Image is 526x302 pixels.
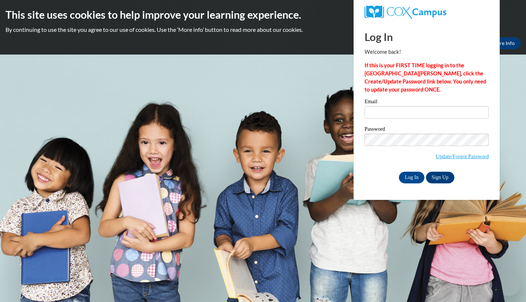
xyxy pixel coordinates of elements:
[365,5,446,19] img: COX Campus
[5,26,521,34] p: By continuing to use the site you agree to our use of cookies. Use the ‘More info’ button to read...
[365,126,489,134] label: Password
[365,29,489,44] h1: Log In
[365,62,486,93] strong: If this is your FIRST TIME logging in to the [GEOGRAPHIC_DATA][PERSON_NAME], click the Create/Upd...
[497,273,520,296] iframe: Button to launch messaging window
[426,172,454,183] a: Sign Up
[5,7,521,22] h2: This site uses cookies to help improve your learning experience.
[399,172,424,183] input: Log In
[365,5,489,19] a: COX Campus
[486,37,521,49] a: More Info
[365,99,489,106] label: Email
[365,48,489,56] p: Welcome back!
[436,153,489,159] a: Update/Forgot Password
